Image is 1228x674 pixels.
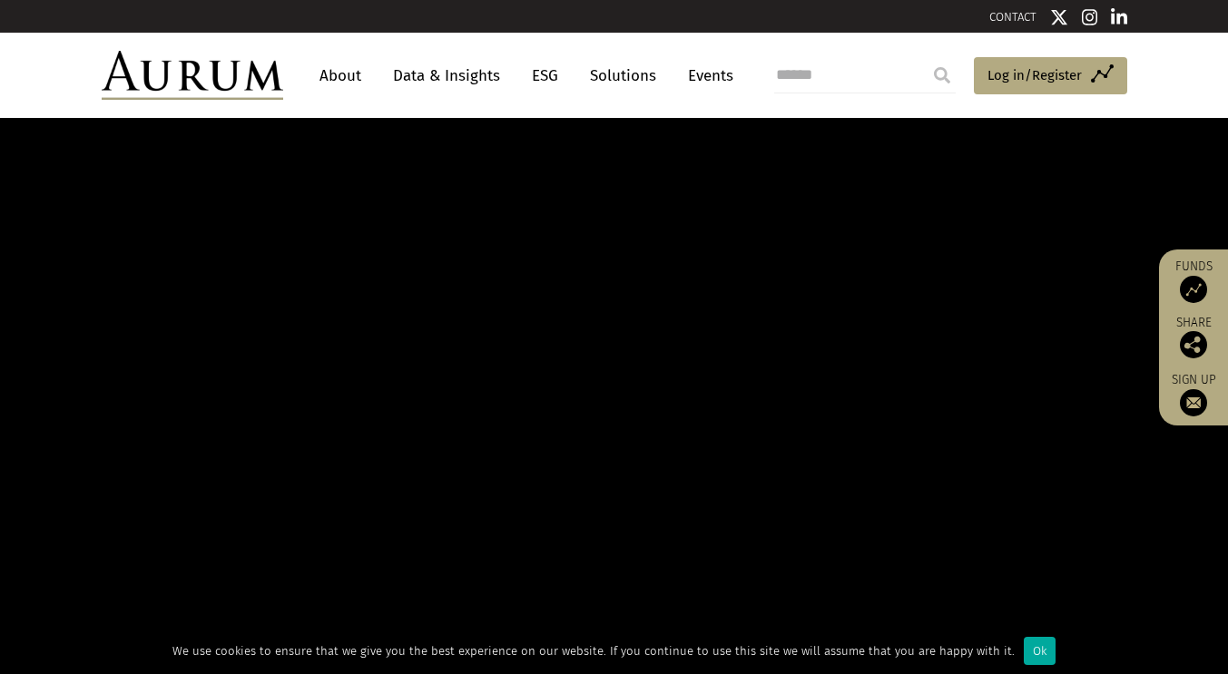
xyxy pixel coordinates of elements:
img: Access Funds [1180,276,1207,303]
img: Sign up to our newsletter [1180,389,1207,416]
a: Log in/Register [974,57,1127,95]
input: Submit [924,57,960,93]
a: About [310,59,370,93]
div: Ok [1024,637,1056,665]
img: Share this post [1180,331,1207,358]
img: Instagram icon [1082,8,1098,26]
span: Log in/Register [987,64,1082,86]
div: Share [1168,317,1219,358]
a: Solutions [581,59,665,93]
a: Data & Insights [384,59,509,93]
a: Funds [1168,259,1219,303]
a: CONTACT [989,10,1036,24]
a: Sign up [1168,372,1219,416]
a: ESG [523,59,567,93]
img: Twitter icon [1050,8,1068,26]
img: Linkedin icon [1111,8,1127,26]
a: Events [679,59,733,93]
img: Aurum [102,51,283,100]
